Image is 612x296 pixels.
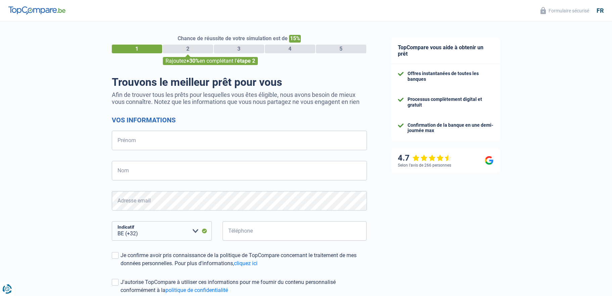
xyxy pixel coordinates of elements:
[214,45,264,53] div: 3
[316,45,366,53] div: 5
[166,287,228,293] a: politique de confidentialité
[8,6,65,14] img: TopCompare Logo
[408,71,493,82] div: Offres instantanées de toutes les banques
[112,76,367,88] h1: Trouvons le meilleur prêt pour vous
[112,91,367,105] p: Afin de trouver tous les prêts pour lesquelles vous êtes éligible, nous avons besoin de mieux vou...
[398,163,451,168] div: Selon l’avis de 266 personnes
[112,45,162,53] div: 1
[121,251,367,268] div: Je confirme avoir pris connaissance de la politique de TopCompare concernant le traitement de mes...
[234,260,257,267] a: cliquez ici
[265,45,315,53] div: 4
[237,58,255,64] span: étape 2
[223,221,367,241] input: 401020304
[391,38,500,64] div: TopCompare vous aide à obtenir un prêt
[121,278,367,294] div: J'autorise TopCompare à utiliser ces informations pour me fournir du contenu personnalisé conform...
[398,153,452,163] div: 4.7
[408,122,493,134] div: Confirmation de la banque en une demi-journée max
[597,7,604,14] div: fr
[408,97,493,108] div: Processus complètement digital et gratuit
[163,45,213,53] div: 2
[112,116,367,124] h2: Vos informations
[289,35,301,43] span: 15%
[536,5,593,16] button: Formulaire sécurisé
[163,57,258,65] div: Rajoutez en complétant l'
[178,35,288,42] span: Chance de réussite de votre simulation est de
[186,58,199,64] span: +30%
